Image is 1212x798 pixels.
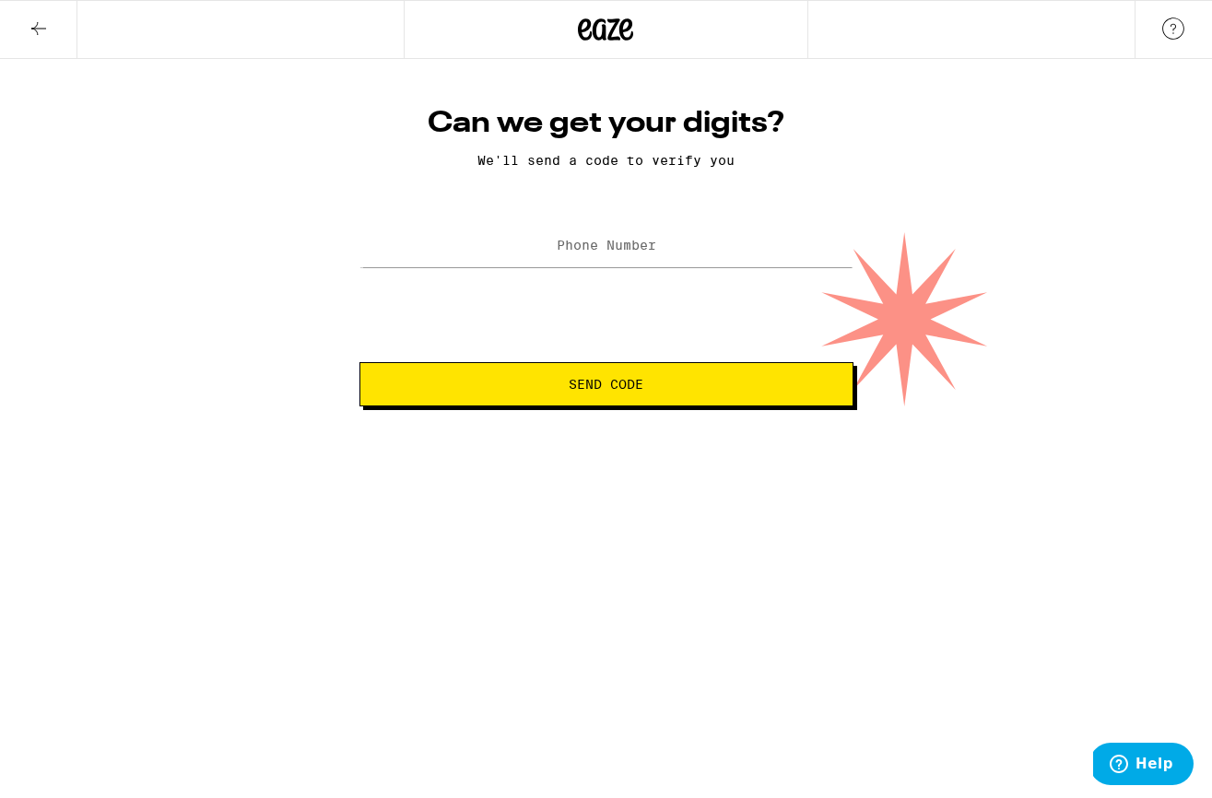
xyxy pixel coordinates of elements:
span: Send Code [569,378,643,391]
button: Send Code [359,362,853,406]
input: Phone Number [359,226,853,267]
label: Phone Number [557,238,656,252]
iframe: Opens a widget where you can find more information [1093,743,1194,789]
h1: Can we get your digits? [359,105,853,142]
p: We'll send a code to verify you [359,153,853,168]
